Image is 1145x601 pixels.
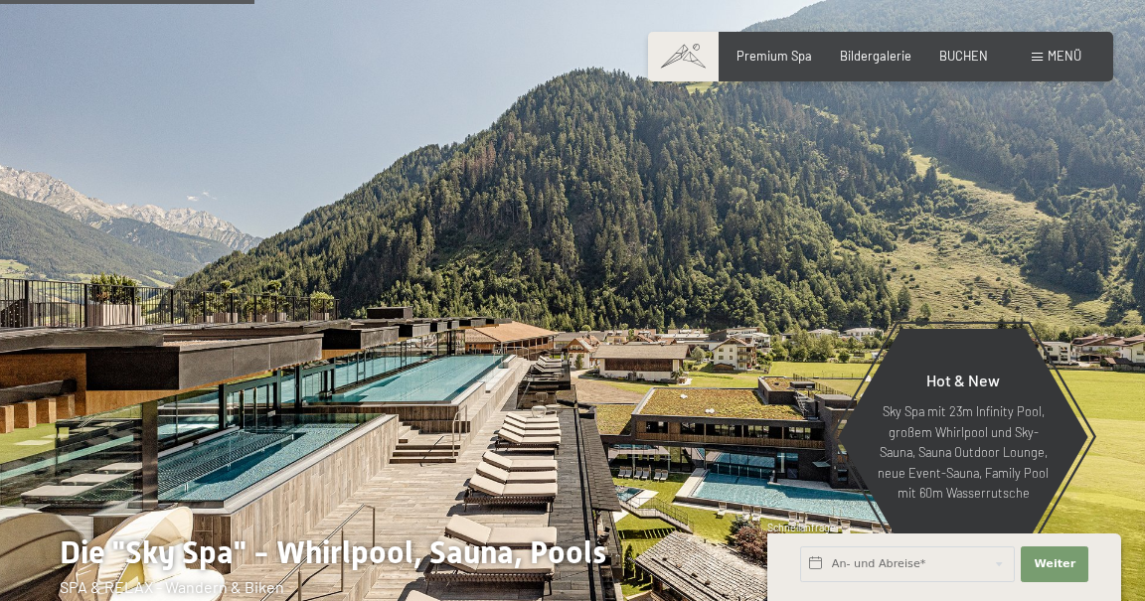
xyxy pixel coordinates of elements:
span: Weiter [1034,556,1075,572]
span: Hot & New [926,371,1000,389]
span: Menü [1048,48,1081,64]
button: Weiter [1021,546,1088,582]
a: Hot & New Sky Spa mit 23m Infinity Pool, großem Whirlpool und Sky-Sauna, Sauna Outdoor Lounge, ne... [837,328,1089,546]
span: Schnellanfrage [767,522,836,533]
a: BUCHEN [939,48,988,64]
p: Sky Spa mit 23m Infinity Pool, großem Whirlpool und Sky-Sauna, Sauna Outdoor Lounge, neue Event-S... [877,401,1050,503]
a: Bildergalerie [840,48,911,64]
a: Premium Spa [736,48,812,64]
